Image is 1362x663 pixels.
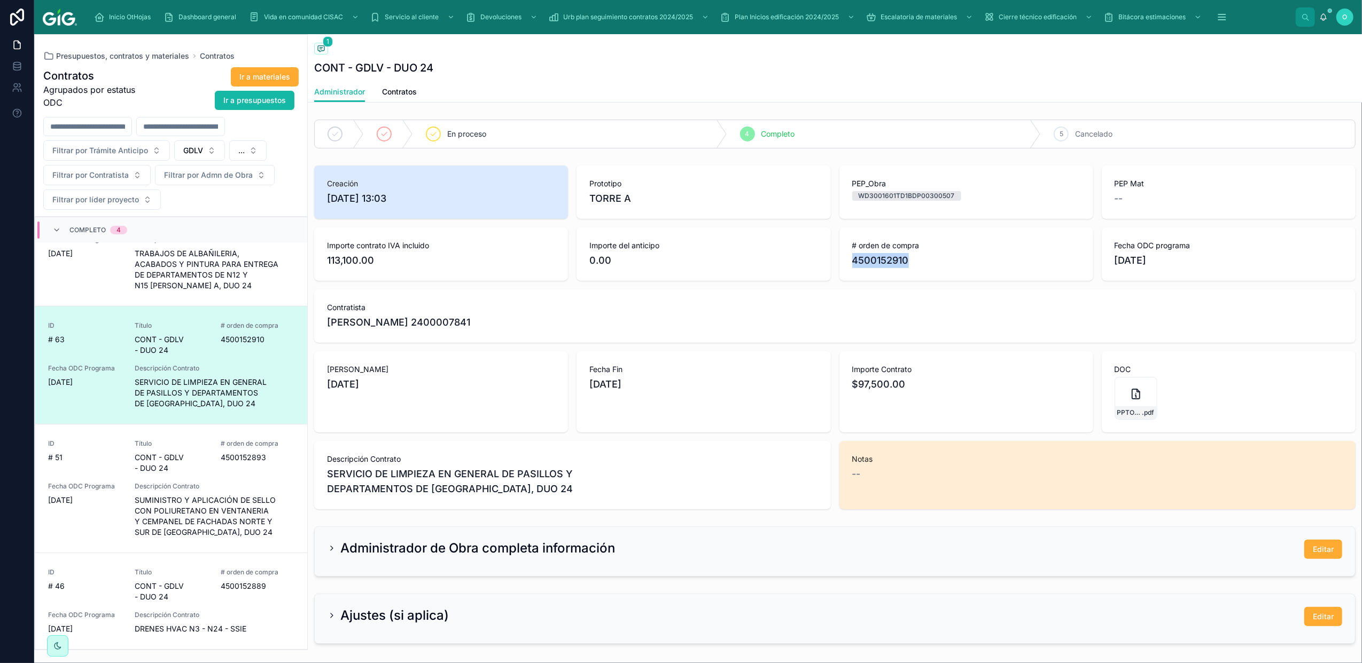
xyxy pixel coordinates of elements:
[155,165,275,185] button: Select Button
[221,439,294,448] span: # orden de compra
[462,7,543,27] a: Devoluciones
[1117,408,1142,417] span: PPTO---GDLV---DUO-24---CUADRILLA-DE-LIMPIEZA---GARDEN-SPRING
[135,495,294,538] span: SUMINISTRO Y APLICACIÓN DE SELLO CON POLIURETANO EN VENTANERIA Y CEMPANEL DE FACHADAS NORTE Y SUR...
[589,253,818,268] span: 0.00
[447,129,486,139] span: En proceso
[183,145,203,156] span: GDLV
[221,452,294,463] span: 4500152893
[327,467,818,496] span: SERVICIO DE LIMPIEZA EN GENERAL DE PASILLOS Y DEPARTAMENTOS DE [GEOGRAPHIC_DATA], DUO 24
[327,178,555,189] span: Creación
[43,68,147,83] h1: Contratos
[852,253,1080,268] span: 4500152910
[48,568,122,577] span: ID
[314,86,365,97] span: Administrador
[160,7,244,27] a: Dashboard general
[48,611,122,619] span: Fecha ODC Programa
[480,13,522,21] span: Devoluciones
[135,321,208,330] span: Título
[999,13,1077,21] span: Cierre técnico edificación
[385,13,439,21] span: Servicio al cliente
[1115,240,1343,251] span: Fecha ODC programa
[238,145,245,156] span: ...
[327,377,555,392] span: [DATE]
[1118,13,1186,21] span: Bitácora estimaciones
[52,145,148,156] span: Filtrar por Trámite Anticipo
[852,240,1080,251] span: # orden de compra
[43,51,189,61] a: Presupuestos, contratos y materiales
[135,334,208,356] span: CONT - GDLV - DUO 24
[367,7,460,27] a: Servicio al cliente
[852,467,861,482] span: --
[1115,191,1123,206] span: --
[43,165,151,185] button: Select Button
[48,321,122,330] span: ID
[1060,130,1063,138] span: 5
[327,454,818,464] span: Descripción Contrato
[229,140,267,161] button: Select Button
[135,364,294,373] span: Descripción Contrato
[327,240,555,251] span: Importe contrato IVA incluido
[563,13,693,21] span: Urb plan seguimiento contratos 2024/2025
[48,495,122,506] span: [DATE]
[589,377,818,392] span: [DATE]
[761,129,795,139] span: Completo
[221,321,294,330] span: # orden de compra
[109,13,151,21] span: Inicio OtHojas
[35,306,307,424] a: ID# 63TítuloCONT - GDLV - DUO 24# orden de compra4500152910Fecha ODC Programa[DATE]Descripción Co...
[48,623,122,634] span: [DATE]
[314,60,433,75] h1: CONT - GDLV - DUO 24
[231,67,299,86] button: Ir a materiales
[178,13,236,21] span: Dashboard general
[174,140,225,161] button: Select Button
[1142,408,1155,417] span: .pdf
[135,482,294,491] span: Descripción Contrato
[1313,611,1334,622] span: Editar
[164,170,253,180] span: Filtrar por Admn de Obra
[215,91,294,110] button: Ir a presupuestos
[327,302,1343,313] span: Contratista
[85,5,1296,29] div: scrollable content
[589,191,818,206] span: TORRE A
[327,191,555,206] span: [DATE] 13:03
[264,13,343,21] span: Vida en comunidad CISAC
[48,248,122,259] span: [DATE]
[48,581,122,591] span: # 46
[135,568,208,577] span: Título
[881,13,957,21] span: Escalatoria de materiales
[735,13,839,21] span: Plan Inicios edificación 2024/2025
[135,581,208,602] span: CONT - GDLV - DUO 24
[135,248,294,291] span: TRABAJOS DE ALBAÑILERIA, ACABADOS Y PINTURA PARA ENTREGA DE DEPARTAMENTOS DE N12 Y N15 [PERSON_NA...
[221,581,294,591] span: 4500152889
[43,140,170,161] button: Select Button
[314,43,328,56] button: 1
[246,7,364,27] a: Vida en comunidad CISAC
[1115,364,1343,375] span: DOC
[327,315,470,330] span: [PERSON_NAME] 2400007841
[314,82,365,102] a: Administrador
[48,364,122,373] span: Fecha ODC Programa
[43,83,147,109] span: Agrupados por estatus ODC
[69,226,106,234] span: Completo
[852,377,1080,392] span: $97,500.00
[852,178,1080,189] span: PEP_Obra
[135,452,208,473] span: CONT - GDLV - DUO 24
[1343,13,1348,21] span: O
[323,36,333,47] span: 1
[135,439,208,448] span: Título
[135,611,294,619] span: Descripción Contrato
[1304,540,1342,559] button: Editar
[340,540,615,557] h2: Administrador de Obra completa información
[200,51,235,61] a: Contratos
[135,623,294,634] span: DRENES HVAC N3 - N24 - SSIE
[1115,178,1343,189] span: PEP Mat
[589,178,818,189] span: Prototipo
[48,334,122,345] span: # 63
[48,482,122,491] span: Fecha ODC Programa
[980,7,1098,27] a: Cierre técnico edificación
[1304,607,1342,626] button: Editar
[52,170,129,180] span: Filtrar por Contratista
[221,334,294,345] span: 4500152910
[239,72,290,82] span: Ir a materiales
[327,364,555,375] span: [PERSON_NAME]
